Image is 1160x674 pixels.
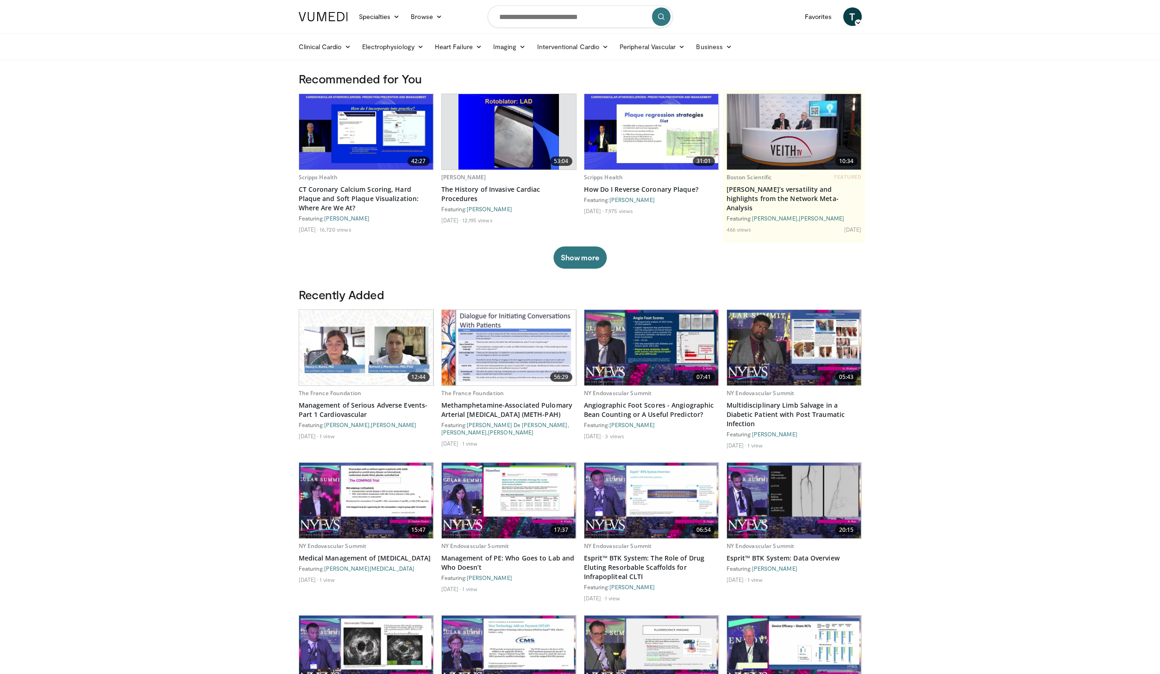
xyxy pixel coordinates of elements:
[693,372,715,382] span: 07:41
[442,463,576,538] a: 17:37
[727,94,861,170] img: 873dbbce-3060-4a53-9bb7-1c3b1ea2acf1.620x360_q85_upscale.jpg
[441,216,461,224] li: [DATE]
[550,372,572,382] span: 56:29
[584,94,719,170] a: 31:01
[727,554,862,563] a: Esprit™ BTK System: Data Overview
[299,432,319,440] li: [DATE]
[408,157,430,166] span: 42:27
[605,207,633,214] li: 7,975 views
[727,94,861,170] a: 10:34
[441,585,461,592] li: [DATE]
[462,216,492,224] li: 12,195 views
[747,576,763,583] li: 1 view
[584,432,604,440] li: [DATE]
[299,71,862,86] h3: Recommended for You
[727,441,746,449] li: [DATE]
[584,542,652,550] a: NY Endovascular Summit
[693,525,715,535] span: 06:54
[320,432,335,440] li: 1 view
[727,576,746,583] li: [DATE]
[442,310,576,385] img: e6526624-afbf-4e01-b191-253431dd5d24.620x360_q85_upscale.jpg
[550,525,572,535] span: 17:37
[727,401,862,428] a: Multidisciplinary Limb Salvage in a Diabetic Patient with Post Traumatic Infection
[405,7,448,26] a: Browse
[299,173,338,181] a: Scripps Health
[467,206,512,212] a: [PERSON_NAME]
[299,463,433,538] a: 15:47
[442,310,576,385] a: 56:29
[458,94,559,170] img: a9c9c892-6047-43b2-99ef-dda026a14e5f.620x360_q85_upscale.jpg
[727,310,861,385] img: af8f4250-e667-420e-85bb-a99ec71647f9.620x360_q85_upscale.jpg
[835,157,858,166] span: 10:34
[584,401,719,419] a: Angiographic Foot Scores - Angiographic Bean Counting or A Useful Predictor?
[442,94,576,170] a: 53:04
[843,7,862,26] a: T
[584,94,719,170] img: 31adc9e7-5da4-4a43-a07f-d5170cdb9529.620x360_q85_upscale.jpg
[324,215,370,221] a: [PERSON_NAME]
[299,94,433,170] a: 42:27
[799,7,838,26] a: Favorites
[320,226,351,233] li: 16,720 views
[752,215,797,221] a: [PERSON_NAME]
[584,554,719,581] a: Esprit™ BTK System: The Role of Drug Eluting Resorbable Scaffolds for Infrapopliteal CLTI
[488,429,533,435] a: [PERSON_NAME]
[727,463,861,538] a: 20:15
[441,574,577,581] div: Featuring:
[727,173,772,181] a: Boston Scientific
[353,7,406,26] a: Specialties
[690,38,738,56] a: Business
[441,440,461,447] li: [DATE]
[299,542,367,550] a: NY Endovascular Summit
[299,310,433,385] a: 12:44
[408,525,430,535] span: 15:47
[299,401,434,419] a: Management of Serious Adverse Events- Part 1 Cardiovascular
[324,565,415,572] a: [PERSON_NAME][MEDICAL_DATA]
[693,157,715,166] span: 31:01
[299,389,362,397] a: The France Foundation
[408,372,430,382] span: 12:44
[584,583,719,591] div: Featuring:
[835,372,858,382] span: 05:43
[488,6,673,28] input: Search topics, interventions
[584,594,604,602] li: [DATE]
[584,389,652,397] a: NY Endovascular Summit
[441,205,577,213] div: Featuring:
[727,185,862,213] a: [PERSON_NAME]’s versatility and highlights from the Network Meta-Analysis
[320,576,335,583] li: 1 view
[299,12,348,21] img: VuMedi Logo
[441,554,577,572] a: Management of PE: Who Goes to Lab and Who Doesn’t
[614,38,690,56] a: Peripheral Vascular
[441,542,509,550] a: NY Endovascular Summit
[467,422,568,428] a: [PERSON_NAME] De [PERSON_NAME]
[584,421,719,428] div: Featuring:
[371,422,416,428] a: [PERSON_NAME]
[584,196,719,203] div: Featuring:
[441,421,577,436] div: Featuring: , ,
[553,246,607,269] button: Show more
[293,38,357,56] a: Clinical Cardio
[835,525,858,535] span: 20:15
[584,207,604,214] li: [DATE]
[727,542,795,550] a: NY Endovascular Summit
[609,422,655,428] a: [PERSON_NAME]
[584,463,719,538] img: 4171fb21-0dca-4a07-934d-fb4dab18e945.620x360_q85_upscale.jpg
[584,310,719,385] a: 07:41
[752,431,797,437] a: [PERSON_NAME]
[609,584,655,590] a: [PERSON_NAME]
[752,565,797,572] a: [PERSON_NAME]
[299,185,434,213] a: CT Coronary Calcium Scoring, Hard Plaque and Soft Plaque Visualization: Where Are We At?
[442,463,576,538] img: 56085bb6-2106-452e-bcea-5af00611727f.620x360_q85_upscale.jpg
[441,429,487,435] a: [PERSON_NAME]
[441,173,486,181] a: [PERSON_NAME]
[299,421,434,428] div: Featuring: ,
[462,440,477,447] li: 1 view
[299,94,433,170] img: 4ea3ec1a-320e-4f01-b4eb-a8bc26375e8f.620x360_q85_upscale.jpg
[727,389,795,397] a: NY Endovascular Summit
[532,38,614,56] a: Interventional Cardio
[727,430,862,438] div: Featuring:
[834,174,861,180] span: FEATURED
[441,389,504,397] a: The France Foundation
[747,441,763,449] li: 1 view
[299,576,319,583] li: [DATE]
